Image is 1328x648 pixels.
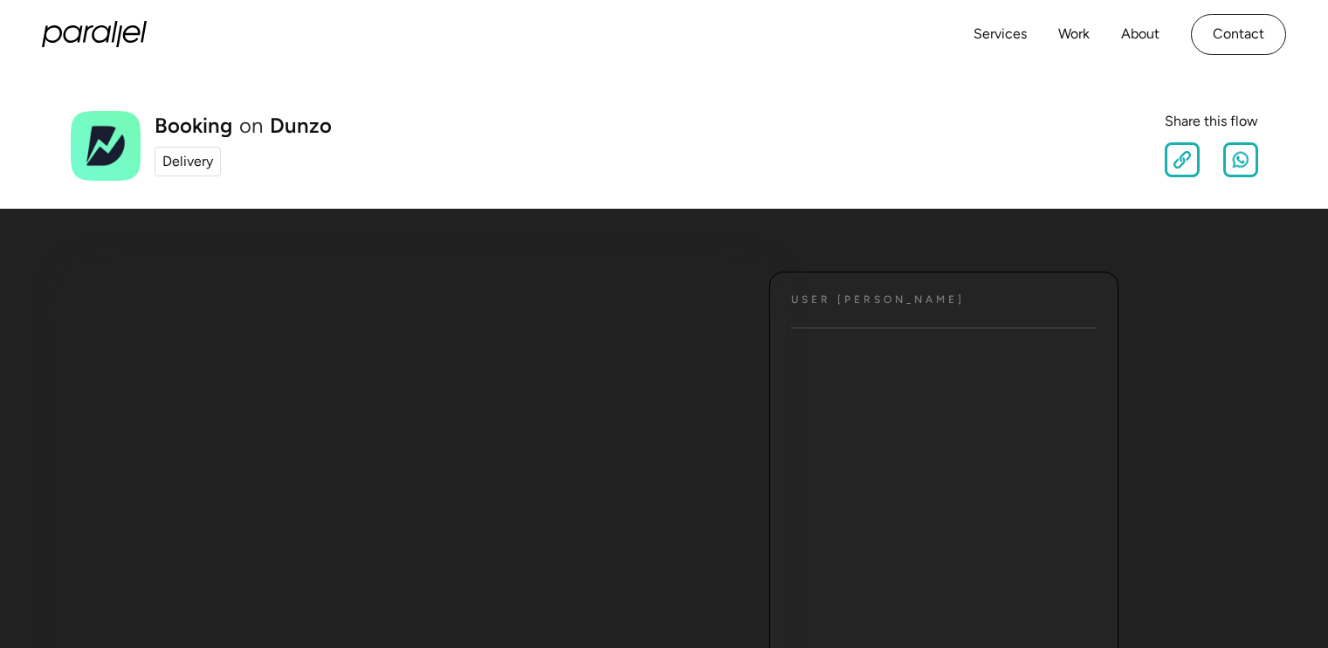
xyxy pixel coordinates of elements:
[1191,14,1286,55] a: Contact
[270,115,332,136] a: Dunzo
[1121,22,1159,47] a: About
[155,115,232,136] h1: Booking
[1058,22,1090,47] a: Work
[1165,111,1258,132] div: Share this flow
[162,151,213,172] div: Delivery
[791,293,965,307] h4: User [PERSON_NAME]
[155,147,221,176] a: Delivery
[42,21,147,47] a: home
[239,115,263,136] div: on
[974,22,1027,47] a: Services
